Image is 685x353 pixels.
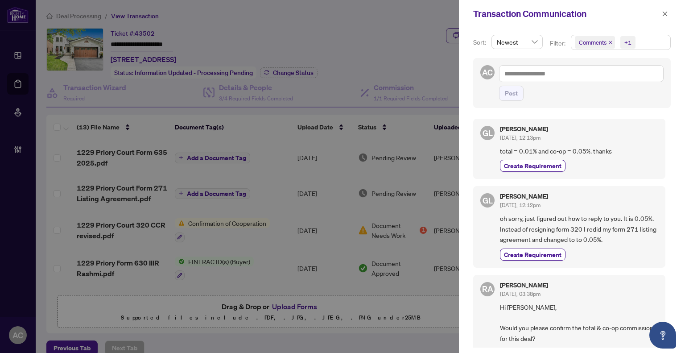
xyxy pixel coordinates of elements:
h5: [PERSON_NAME] [500,126,548,132]
button: Post [499,86,524,101]
div: Transaction Communication [473,7,659,21]
h5: [PERSON_NAME] [500,193,548,199]
span: AC [482,66,493,79]
span: [DATE], 12:12pm [500,202,541,208]
div: +1 [624,38,631,47]
p: Filter: [550,38,567,48]
span: Newest [497,35,537,49]
button: Open asap [649,322,676,349]
p: Sort: [473,37,488,47]
span: GL [483,127,493,139]
button: Create Requirement [500,160,565,172]
span: Comments [575,36,615,49]
span: close [662,11,668,17]
span: Create Requirement [504,161,561,170]
h5: [PERSON_NAME] [500,282,548,288]
span: close [608,40,613,45]
span: Comments [579,38,607,47]
span: Create Requirement [504,250,561,259]
span: [DATE], 03:38pm [500,291,541,297]
span: total = 0.01% and co-op = 0.05%. thanks [500,146,658,156]
span: GL [483,194,493,207]
span: RA [482,282,493,295]
button: Create Requirement [500,249,565,261]
span: [DATE], 12:13pm [500,134,541,141]
span: oh sorry, just figured out how to reply to you. It is 0.05%. Instead of resigning form 320 I redi... [500,213,658,245]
